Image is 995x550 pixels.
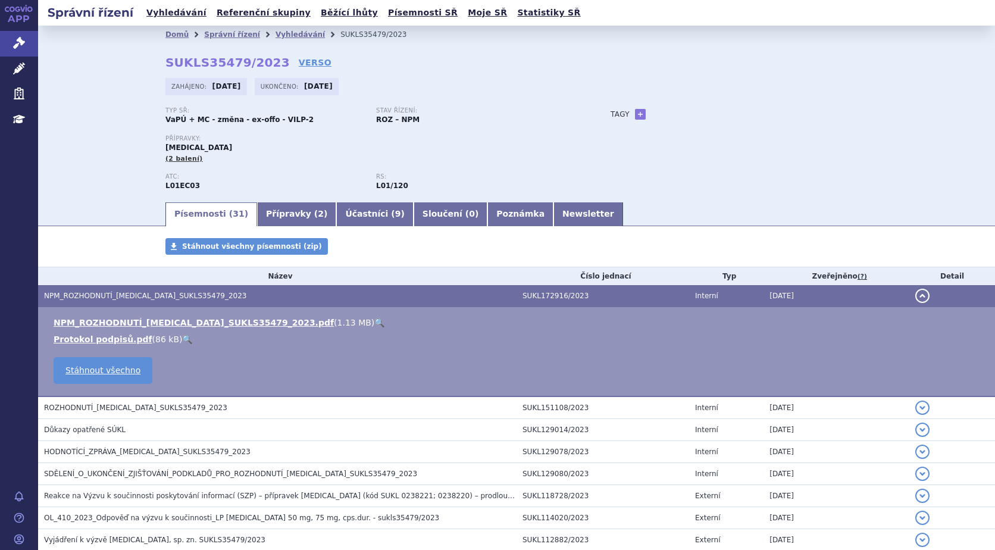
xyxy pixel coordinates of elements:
span: Reakce na Výzvu k součinnosti poskytování informací (SZP) – přípravek BRAFTOVI (kód SUKL 0238221;... [44,492,656,500]
td: SUKL118728/2023 [517,485,689,507]
button: detail [915,401,930,415]
span: Důkazy opatřené SÚKL [44,426,126,434]
span: Interní [695,404,718,412]
a: Domů [165,30,189,39]
button: detail [915,423,930,437]
a: VERSO [299,57,331,68]
span: HODNOTÍCÍ_ZPRÁVA_BRAFTOVI_SUKLS35479_2023 [44,448,251,456]
td: SUKL172916/2023 [517,285,689,307]
strong: ENKORAFENIB [165,182,200,190]
a: Protokol podpisů.pdf [54,335,152,344]
td: SUKL129080/2023 [517,463,689,485]
span: Zahájeno: [171,82,209,91]
span: 0 [469,209,475,218]
span: Ukončeno: [261,82,301,91]
a: 🔍 [182,335,192,344]
span: 2 [318,209,324,218]
span: Externí [695,536,720,544]
p: RS: [376,173,575,180]
p: ATC: [165,173,364,180]
strong: ROZ – NPM [376,115,420,124]
a: Newsletter [553,202,623,226]
button: detail [915,489,930,503]
a: + [635,109,646,120]
span: (2 balení) [165,155,203,162]
a: Přípravky (2) [257,202,336,226]
td: [DATE] [764,507,909,529]
a: Vyhledávání [143,5,210,21]
a: Sloučení (0) [414,202,487,226]
span: NPM_ROZHODNUTÍ_BRAFTOVI_SUKLS35479_2023 [44,292,246,300]
a: Moje SŘ [464,5,511,21]
a: Účastníci (9) [336,202,413,226]
td: SUKL114020/2023 [517,507,689,529]
p: Přípravky: [165,135,587,142]
span: Interní [695,292,718,300]
li: ( ) [54,333,983,345]
button: detail [915,511,930,525]
span: SDĚLENÍ_O_UKONČENÍ_ZJIŠŤOVÁNÍ_PODKLADŮ_PRO_ROZHODNUTÍ_BRAFTOVI_SUKLS35479_2023 [44,470,417,478]
span: 31 [233,209,244,218]
span: Interní [695,426,718,434]
a: 🔍 [374,318,384,327]
td: [DATE] [764,285,909,307]
th: Detail [909,267,995,285]
th: Typ [689,267,764,285]
strong: enkorafenib [376,182,408,190]
a: Referenční skupiny [213,5,314,21]
a: Písemnosti (31) [165,202,257,226]
li: SUKLS35479/2023 [340,26,422,43]
a: Běžící lhůty [317,5,381,21]
span: OL_410_2023_Odpověď na výzvu k součinnosti_LP BRAFTOVI 50 mg, 75 mg, cps.dur. - sukls35479/2023 [44,514,439,522]
strong: SUKLS35479/2023 [165,55,290,70]
td: [DATE] [764,396,909,419]
span: Vyjádření k výzvě BRAFTOVI, sp. zn. SUKLS35479/2023 [44,536,265,544]
td: [DATE] [764,419,909,441]
span: 86 kB [155,335,179,344]
a: Správní řízení [204,30,260,39]
th: Zveřejněno [764,267,909,285]
a: Stáhnout všechny písemnosti (zip) [165,238,328,255]
a: Statistiky SŘ [514,5,584,21]
td: [DATE] [764,463,909,485]
span: Stáhnout všechny písemnosti (zip) [182,242,322,251]
button: detail [915,533,930,547]
span: Externí [695,492,720,500]
a: Vyhledávání [276,30,325,39]
h2: Správní řízení [38,4,143,21]
strong: [DATE] [304,82,333,90]
span: Interní [695,448,718,456]
td: SUKL129078/2023 [517,441,689,463]
span: Interní [695,470,718,478]
th: Název [38,267,517,285]
button: detail [915,467,930,481]
span: [MEDICAL_DATA] [165,143,232,152]
a: NPM_ROZHODNUTÍ_[MEDICAL_DATA]_SUKLS35479_2023.pdf [54,318,334,327]
strong: VaPÚ + MC - změna - ex-offo - VILP-2 [165,115,314,124]
span: ROZHODNUTÍ_BRAFTOVI_SUKLS35479_2023 [44,404,227,412]
a: Písemnosti SŘ [384,5,461,21]
td: SUKL129014/2023 [517,419,689,441]
p: Stav řízení: [376,107,575,114]
h3: Tagy [611,107,630,121]
span: Externí [695,514,720,522]
p: Typ SŘ: [165,107,364,114]
span: 1.13 MB [337,318,371,327]
abbr: (?) [858,273,867,281]
button: detail [915,445,930,459]
td: [DATE] [764,441,909,463]
li: ( ) [54,317,983,329]
button: detail [915,289,930,303]
a: Stáhnout všechno [54,357,152,384]
td: SUKL151108/2023 [517,396,689,419]
strong: [DATE] [212,82,241,90]
td: [DATE] [764,485,909,507]
th: Číslo jednací [517,267,689,285]
span: 9 [395,209,401,218]
a: Poznámka [487,202,553,226]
